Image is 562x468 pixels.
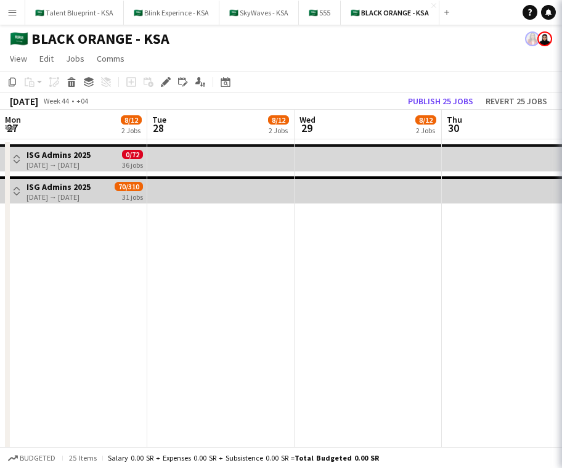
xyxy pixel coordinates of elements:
span: 30 [445,121,462,135]
div: Salary 0.00 SR + Expenses 0.00 SR + Subsistence 0.00 SR = [108,453,379,462]
span: Mon [5,114,21,125]
span: 27 [3,121,21,135]
div: 2 Jobs [121,126,141,135]
a: Edit [35,51,59,67]
button: 🇸🇦 Blink Experince - KSA [124,1,219,25]
button: Revert 25 jobs [481,93,552,109]
app-user-avatar: Shahad Alsubaie [537,31,552,46]
span: View [10,53,27,64]
button: 🇸🇦 SkyWaves - KSA [219,1,299,25]
span: Total Budgeted 0.00 SR [295,453,379,462]
span: Jobs [66,53,84,64]
span: Week 44 [41,96,71,105]
span: 70/310 [115,182,143,191]
span: 25 items [68,453,97,462]
div: 2 Jobs [269,126,288,135]
button: 🇸🇦 555 [299,1,341,25]
div: 31 jobs [122,191,143,202]
span: 28 [150,121,166,135]
button: 🇸🇦 BLACK ORANGE - KSA [341,1,439,25]
h3: ISG Admins 2025 [26,149,91,160]
div: 2 Jobs [416,126,436,135]
div: [DATE] → [DATE] [26,160,91,170]
span: Comms [97,53,124,64]
span: 8/12 [121,115,142,125]
span: 8/12 [415,115,436,125]
h3: ISG Admins 2025 [26,181,91,192]
div: 36 jobs [122,159,143,170]
div: +04 [76,96,88,105]
h1: 🇸🇦 BLACK ORANGE - KSA [10,30,169,48]
a: Jobs [61,51,89,67]
button: 🇸🇦 Talent Blueprint - KSA [25,1,124,25]
span: Edit [39,53,54,64]
span: 29 [298,121,316,135]
a: View [5,51,32,67]
div: [DATE] [10,95,38,107]
span: Budgeted [20,454,55,462]
span: 0/72 [122,150,143,159]
span: Thu [447,114,462,125]
span: 8/12 [268,115,289,125]
button: Budgeted [6,451,57,465]
span: Tue [152,114,166,125]
a: Comms [92,51,129,67]
div: [DATE] → [DATE] [26,192,91,202]
span: Wed [299,114,316,125]
button: Publish 25 jobs [403,93,478,109]
app-user-avatar: LAMIAA SATTAOUI [525,31,540,46]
